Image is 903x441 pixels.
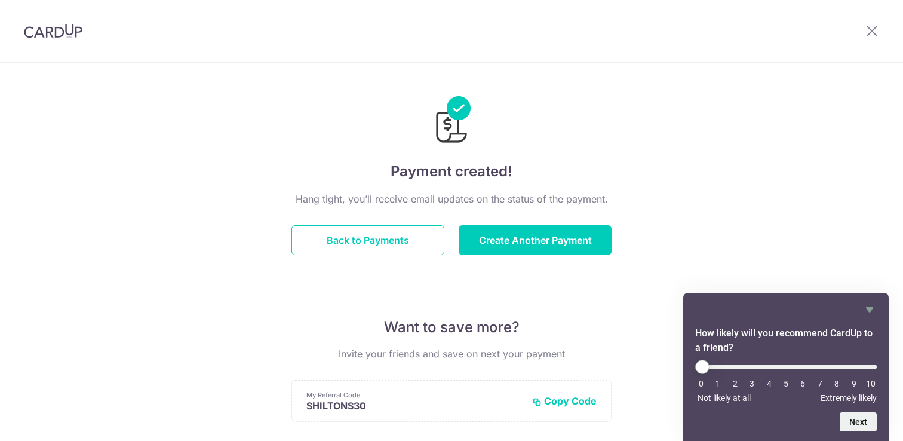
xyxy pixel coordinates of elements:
[432,96,471,146] img: Payments
[831,379,843,388] li: 8
[306,390,523,400] p: My Referral Code
[459,225,612,255] button: Create Another Payment
[695,379,707,388] li: 0
[532,395,597,407] button: Copy Code
[698,393,751,403] span: Not likely at all
[695,302,877,431] div: How likely will you recommend CardUp to a friend? Select an option from 0 to 10, with 0 being Not...
[24,24,82,38] img: CardUp
[695,326,877,355] h2: How likely will you recommend CardUp to a friend? Select an option from 0 to 10, with 0 being Not...
[306,400,523,412] p: SHILTONS30
[862,302,877,317] button: Hide survey
[865,379,877,388] li: 10
[291,347,612,361] p: Invite your friends and save on next your payment
[729,379,741,388] li: 2
[821,393,877,403] span: Extremely likely
[763,379,775,388] li: 4
[848,379,860,388] li: 9
[797,379,809,388] li: 6
[291,192,612,206] p: Hang tight, you’ll receive email updates on the status of the payment.
[780,379,792,388] li: 5
[840,412,877,431] button: Next question
[291,161,612,182] h4: Payment created!
[291,225,444,255] button: Back to Payments
[291,318,612,337] p: Want to save more?
[695,360,877,403] div: How likely will you recommend CardUp to a friend? Select an option from 0 to 10, with 0 being Not...
[712,379,724,388] li: 1
[814,379,826,388] li: 7
[746,379,758,388] li: 3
